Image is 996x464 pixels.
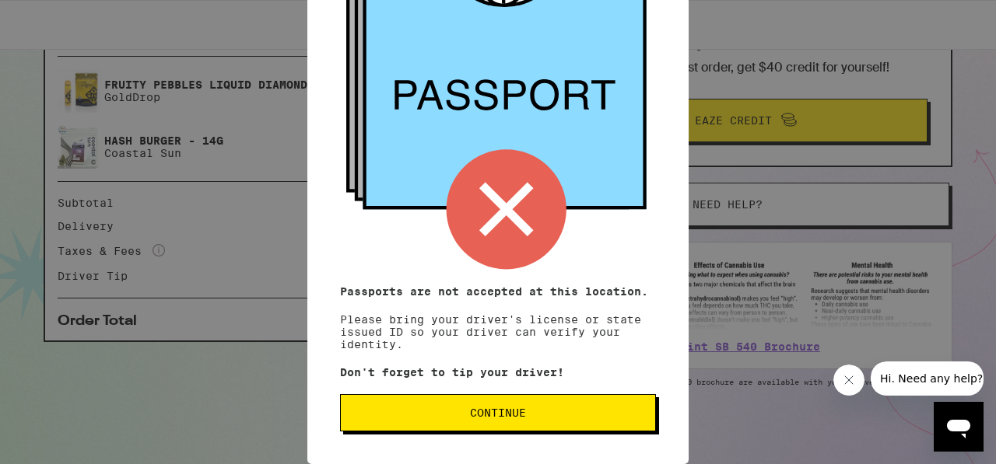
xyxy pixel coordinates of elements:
iframe: Button to launch messaging window [934,402,984,452]
iframe: Close message [833,365,864,396]
button: Continue [340,394,656,431]
p: Please bring your driver's license or state issued ID so your driver can verify your identity. [340,285,656,351]
p: Don't forget to tip your driver! [340,366,656,379]
span: Continue [470,407,526,418]
p: Passports are not accepted at this location. [340,285,656,298]
iframe: Message from company [871,361,984,396]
